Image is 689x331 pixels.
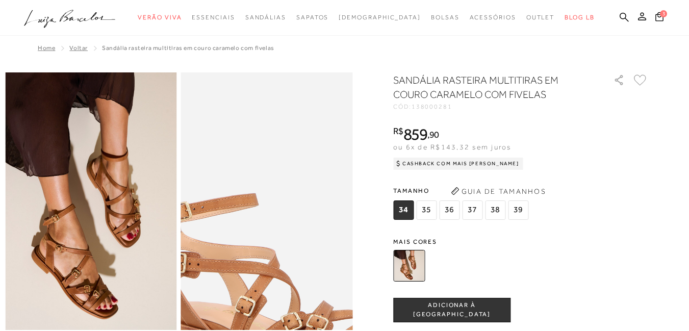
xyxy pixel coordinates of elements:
span: Verão Viva [138,14,182,21]
div: Cashback com Mais [PERSON_NAME] [393,158,523,170]
a: noSubCategoriesText [470,8,516,27]
span: 34 [393,200,414,220]
span: ADICIONAR À [GEOGRAPHIC_DATA] [394,301,510,319]
span: 35 [416,200,437,220]
span: Outlet [526,14,555,21]
a: noSubCategoriesText [192,8,235,27]
a: Home [38,44,55,52]
span: 39 [508,200,528,220]
button: Guia de Tamanhos [447,183,549,199]
button: 3 [652,11,667,25]
button: ADICIONAR À [GEOGRAPHIC_DATA] [393,298,511,322]
a: Voltar [69,44,88,52]
span: Acessórios [470,14,516,21]
a: noSubCategoriesText [296,8,328,27]
span: ou 6x de R$143,32 sem juros [393,143,511,151]
span: Mais cores [393,239,648,245]
h1: SANDÁLIA RASTEIRA MULTITIRAS EM COURO CARAMELO COM FIVELAS [393,73,584,101]
a: noSubCategoriesText [431,8,460,27]
span: 36 [439,200,460,220]
i: , [427,130,439,139]
span: Tamanho [393,183,531,198]
span: 38 [485,200,505,220]
span: BLOG LB [565,14,594,21]
img: image [5,72,177,330]
span: Essenciais [192,14,235,21]
i: R$ [393,126,403,136]
span: 859 [403,125,427,143]
a: noSubCategoriesText [245,8,286,27]
div: CÓD: [393,104,597,110]
span: SANDÁLIA RASTEIRA MULTITIRAS EM COURO CARAMELO COM FIVELAS [102,44,274,52]
a: BLOG LB [565,8,594,27]
a: noSubCategoriesText [339,8,421,27]
span: 90 [429,129,439,140]
span: Sapatos [296,14,328,21]
span: 138000281 [412,103,452,110]
img: SANDÁLIA RASTEIRA MULTITIRAS EM COURO CARAMELO COM FIVELAS [393,250,425,282]
span: 37 [462,200,482,220]
span: Sandálias [245,14,286,21]
a: noSubCategoriesText [138,8,182,27]
span: 3 [660,10,667,17]
a: noSubCategoriesText [526,8,555,27]
span: Bolsas [431,14,460,21]
span: [DEMOGRAPHIC_DATA] [339,14,421,21]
